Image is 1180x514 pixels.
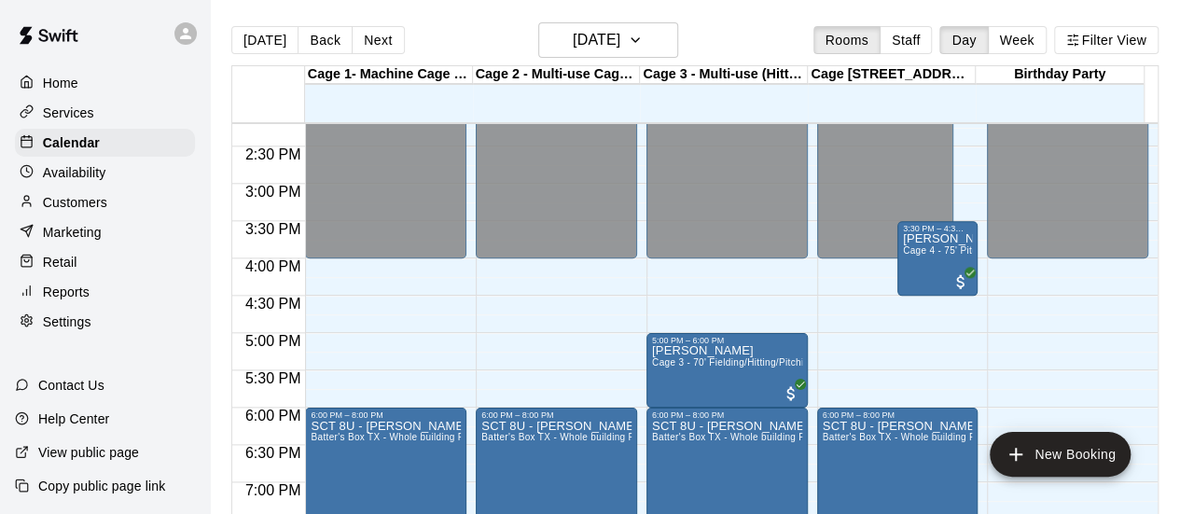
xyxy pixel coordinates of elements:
[38,477,165,495] p: Copy public page link
[43,193,107,212] p: Customers
[43,313,91,331] p: Settings
[43,253,77,271] p: Retail
[976,66,1144,84] div: Birthday Party
[241,184,306,200] span: 3:00 PM
[15,278,195,306] a: Reports
[481,410,632,420] div: 6:00 PM – 8:00 PM
[241,333,306,349] span: 5:00 PM
[880,26,933,54] button: Staff
[43,74,78,92] p: Home
[43,104,94,122] p: Services
[15,69,195,97] a: Home
[43,283,90,301] p: Reports
[481,432,669,442] span: Batter's Box TX - Whole building PRIVATE
[311,410,461,420] div: 6:00 PM – 8:00 PM
[241,221,306,237] span: 3:30 PM
[298,26,353,54] button: Back
[652,410,802,420] div: 6:00 PM – 8:00 PM
[646,333,808,408] div: 5:00 PM – 6:00 PM: Ayden Cerelli
[15,188,195,216] a: Customers
[1054,26,1159,54] button: Filter View
[231,26,298,54] button: [DATE]
[988,26,1047,54] button: Week
[38,410,109,428] p: Help Center
[652,432,840,442] span: Batter's Box TX - Whole building PRIVATE
[813,26,881,54] button: Rooms
[352,26,404,54] button: Next
[473,66,641,84] div: Cage 2 - Multi-use Cage 55' Long by 14' Wide (No Machine)
[15,248,195,276] a: Retail
[15,129,195,157] a: Calendar
[43,163,106,182] p: Availability
[990,432,1131,477] button: add
[43,133,100,152] p: Calendar
[241,408,306,424] span: 6:00 PM
[241,370,306,386] span: 5:30 PM
[782,384,800,403] span: All customers have paid
[311,432,498,442] span: Batter's Box TX - Whole building PRIVATE
[640,66,808,84] div: Cage 3 - Multi-use (Hitting, Fielding, Pitching work) 75x13' Cage
[538,22,678,58] button: [DATE]
[897,221,978,296] div: 3:30 PM – 4:30 PM: Mata
[573,27,620,53] h6: [DATE]
[903,224,972,233] div: 3:30 PM – 4:30 PM
[15,218,195,246] a: Marketing
[951,272,970,291] span: All customers have paid
[38,443,139,462] p: View public page
[38,376,104,395] p: Contact Us
[15,308,195,336] a: Settings
[652,336,802,345] div: 5:00 PM – 6:00 PM
[241,482,306,498] span: 7:00 PM
[823,410,973,420] div: 6:00 PM – 8:00 PM
[652,357,912,368] span: Cage 3 - 70' Fielding/Hitting/Pitching cage (Regular Hours)
[939,26,988,54] button: Day
[241,445,306,461] span: 6:30 PM
[15,99,195,127] a: Services
[305,66,473,84] div: Cage 1- Machine Cage - FungoMan 55'x14'Wide
[903,245,1094,256] span: Cage 4 - 75' Pitching Lane (Regular Hours)
[241,296,306,312] span: 4:30 PM
[15,159,195,187] a: Availability
[808,66,976,84] div: Cage [STREET_ADDRESS]
[241,258,306,274] span: 4:00 PM
[823,432,1010,442] span: Batter's Box TX - Whole building PRIVATE
[43,223,102,242] p: Marketing
[241,146,306,162] span: 2:30 PM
